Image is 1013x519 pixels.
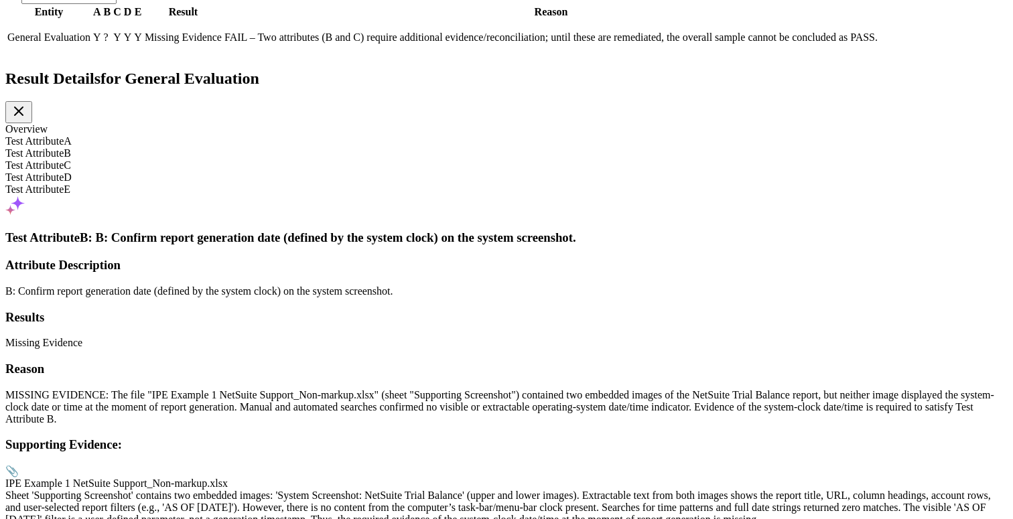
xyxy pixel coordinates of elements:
span: Y [134,31,142,43]
span: General Evaluation [7,31,90,43]
span: Y [124,31,132,43]
th: Entity [7,5,91,19]
th: E [133,5,143,19]
div: Test Attribute A [5,135,1008,147]
th: B [103,5,112,19]
div: Test Attribute C [5,159,1008,171]
h3: Attribute Description [5,258,1008,273]
th: D [123,5,133,19]
h3: Results [5,310,1008,325]
th: A [92,5,102,19]
th: Result [144,5,222,19]
p: MISSING EVIDENCE: The file "IPE Example 1 NetSuite Support_Non-markup.xlsx" (sheet "Supporting Sc... [5,389,1008,425]
div: Missing Evidence [145,31,222,44]
span: Y [93,31,101,43]
span: Y [113,31,121,43]
div: Test Attribute E [5,183,1008,196]
span: ? [104,31,109,43]
span: 📎 [5,465,19,477]
div: Missing Evidence [5,337,1008,349]
h2: Result Details for General Evaluation [5,70,1008,88]
div: Overview [5,123,1008,135]
h3: Test Attribute B : B: Confirm report generation date (defined by the system clock) on the system ... [5,230,1008,245]
th: Reason [224,5,878,19]
h3: Supporting Evidence: [5,437,1008,452]
p: FAIL – Two attributes (B and C) require additional evidence/reconciliation; until these are remed... [224,31,878,44]
div: IPE Example 1 NetSuite Support_Non-markup.xlsx [5,477,1008,490]
div: Test Attribute D [5,171,1008,183]
p: B: Confirm report generation date (defined by the system clock) on the system screenshot. [5,285,1008,297]
h3: Reason [5,362,1008,376]
th: C [113,5,122,19]
div: Test Attribute B [5,147,1008,159]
